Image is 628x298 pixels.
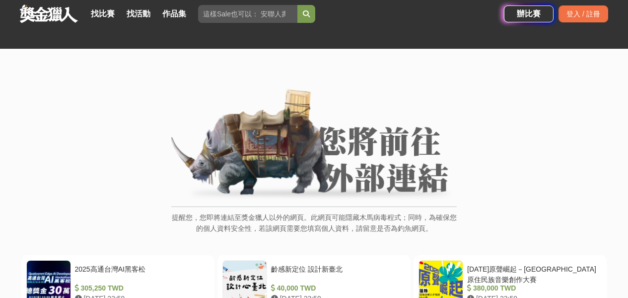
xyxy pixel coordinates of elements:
[87,7,119,21] a: 找比賽
[171,212,457,244] p: 提醒您，您即將連結至獎金獵人以外的網頁。此網頁可能隱藏木馬病毒程式；同時，為確保您的個人資料安全性，若該網頁需要您填寫個人資料，請留意是否為釣魚網頁。
[504,5,554,22] a: 辦比賽
[158,7,190,21] a: 作品集
[467,264,598,283] div: [DATE]原聲崛起－[GEOGRAPHIC_DATA]原住民族音樂創作大賽
[123,7,154,21] a: 找活動
[467,283,598,294] div: 380,000 TWD
[271,264,402,283] div: 齡感新定位 設計新臺北
[75,283,206,294] div: 305,250 TWD
[198,5,297,23] input: 這樣Sale也可以： 安聯人壽創意銷售法募集
[171,89,457,201] img: External Link Banner
[271,283,402,294] div: 40,000 TWD
[558,5,608,22] div: 登入 / 註冊
[75,264,206,283] div: 2025高通台灣AI黑客松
